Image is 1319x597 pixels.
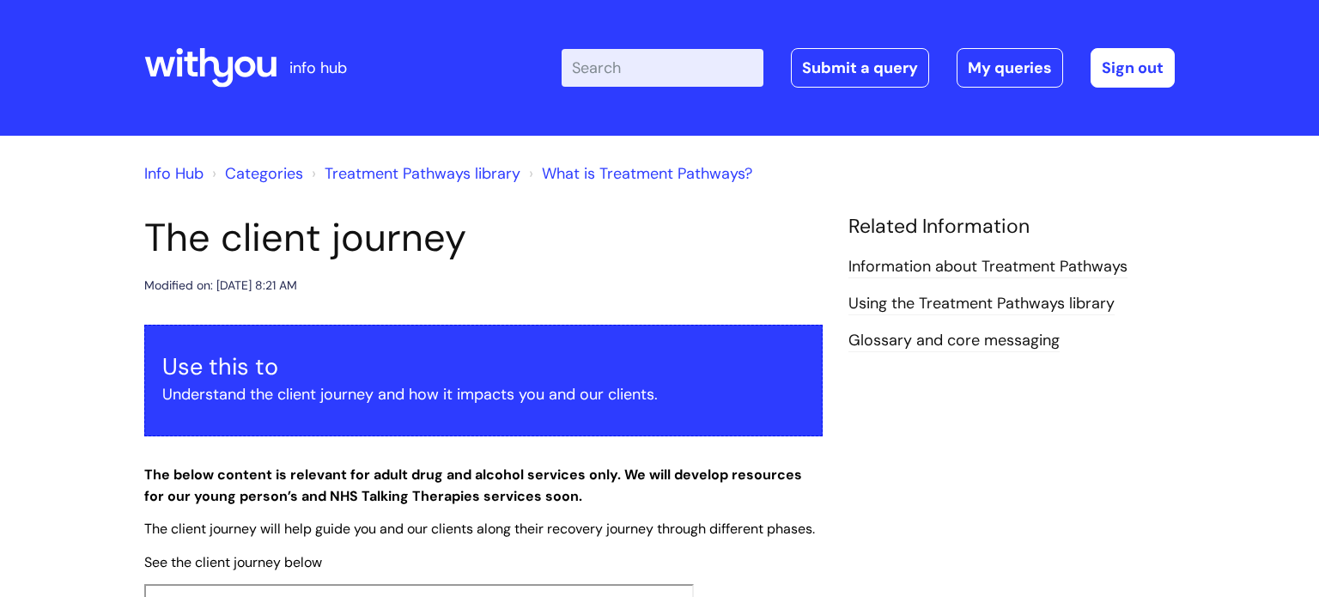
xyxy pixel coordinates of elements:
h4: Related Information [848,215,1175,239]
a: Using the Treatment Pathways library [848,293,1115,315]
p: info hub [289,54,347,82]
span: See the client journey below [144,553,322,571]
a: Submit a query [791,48,929,88]
a: Glossary and core messaging [848,330,1060,352]
a: What is Treatment Pathways? [542,163,752,184]
strong: The below content is relevant for adult drug and alcohol services only. We will develop resources... [144,466,802,505]
p: Understand the client journey and how it impacts you and our clients. [162,381,805,408]
li: Solution home [208,160,303,187]
span: The client journey will help guide you and our clients along their recovery journey through diffe... [144,520,815,538]
a: My queries [957,48,1063,88]
li: What is Treatment Pathways? [525,160,752,187]
div: Modified on: [DATE] 8:21 AM [144,275,297,296]
h3: Use this to [162,353,805,381]
li: Treatment Pathways library [307,160,520,187]
a: Treatment Pathways library [325,163,520,184]
a: Info Hub [144,163,204,184]
a: Categories [225,163,303,184]
a: Information about Treatment Pathways [848,256,1128,278]
a: Sign out [1091,48,1175,88]
div: | - [562,48,1175,88]
h1: The client journey [144,215,823,261]
input: Search [562,49,763,87]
